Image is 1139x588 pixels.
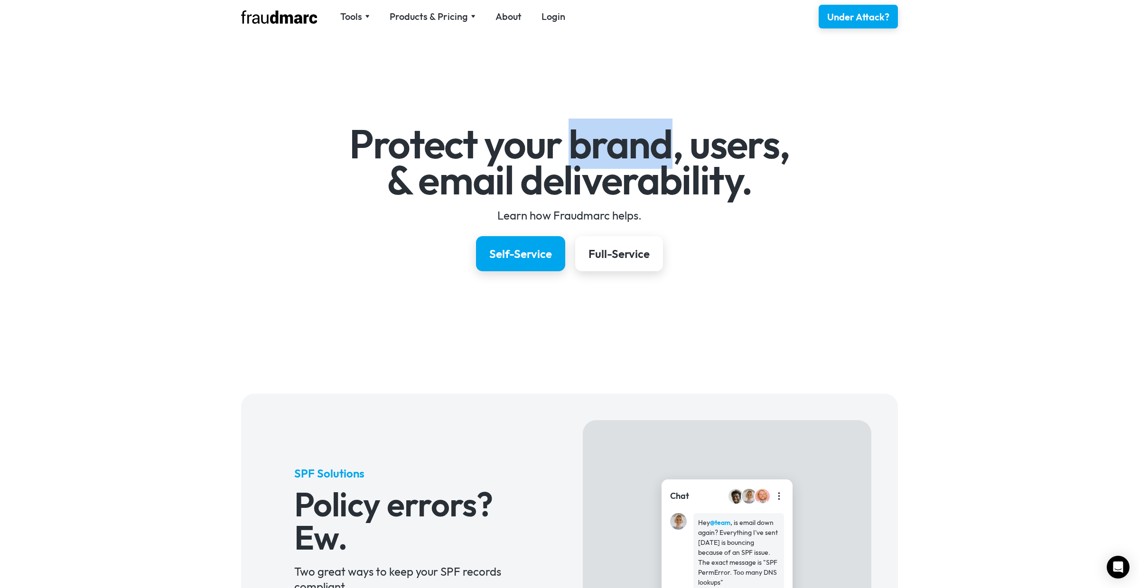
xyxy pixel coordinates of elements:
[575,236,663,271] a: Full-Service
[541,10,565,23] a: Login
[340,10,370,23] div: Tools
[698,518,779,588] div: Hey , is email down again? Everything I've sent [DATE] is bouncing because of an SPF issue. The e...
[294,126,845,198] h1: Protect your brand, users, & email deliverability.
[476,236,565,271] a: Self-Service
[588,246,650,261] div: Full-Service
[294,208,845,223] div: Learn how Fraudmarc helps.
[819,5,898,28] a: Under Attack?
[294,466,530,481] h5: SPF Solutions
[827,10,889,24] div: Under Attack?
[710,518,730,527] strong: @team
[390,10,476,23] div: Products & Pricing
[390,10,468,23] div: Products & Pricing
[495,10,522,23] a: About
[340,10,362,23] div: Tools
[294,487,530,554] h3: Policy errors? Ew.
[670,490,689,502] div: Chat
[1107,556,1130,579] div: Open Intercom Messenger
[489,246,552,261] div: Self-Service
